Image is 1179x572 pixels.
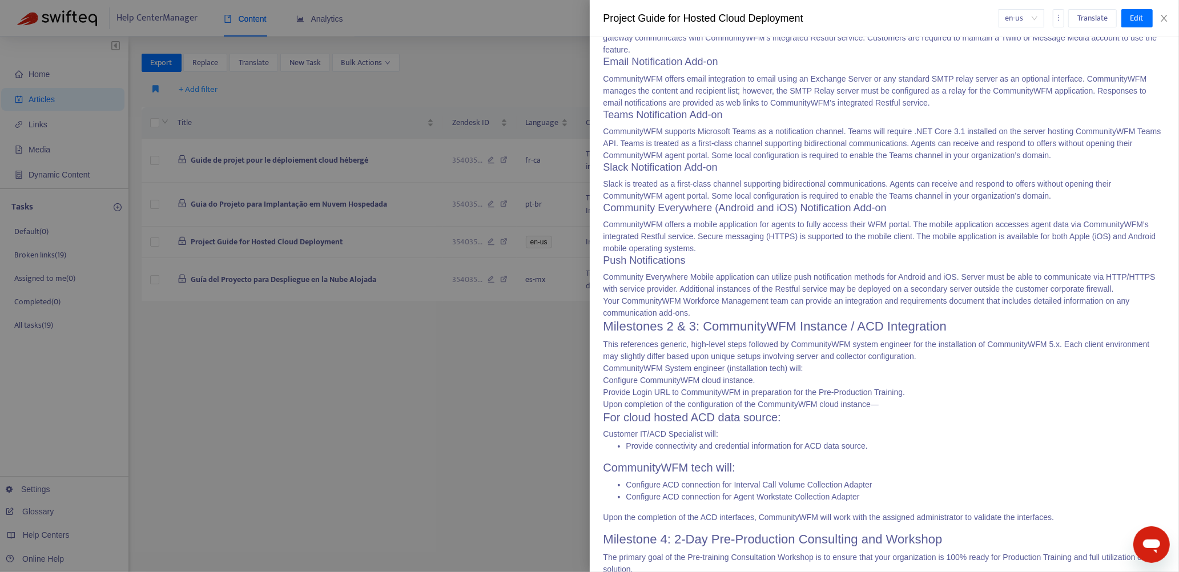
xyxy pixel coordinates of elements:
p: Upon the completion of the ACD interfaces, CommunityWFM will work with the assigned administrator... [603,511,1166,523]
span: en-us [1005,10,1037,27]
h2: For cloud hosted ACD data source: [603,410,1166,424]
div: CommunityWFM supports Microsoft Teams as a notification channel. Teams will require .NET Core 3.1... [603,126,1166,162]
h3: Email Notification Add-on [603,56,1166,69]
div: CommunityWFM offers tightly integrated two-way mobile messaging as a feature for agent interactio... [603,20,1166,56]
h3: Teams Notification Add-on [603,109,1166,122]
li: Provide connectivity and credential information for ACD data source. [626,440,1166,452]
h3: Slack Notification Add-on [603,162,1166,174]
iframe: Button to launch messaging window [1133,526,1170,563]
button: more [1053,9,1064,27]
button: Edit [1121,9,1153,27]
div: CommunityWFM System engineer (installation tech) will: [603,362,1166,374]
div: Upon completion of the configuration of the CommunityWFM cloud instance— [603,398,1166,410]
button: Translate [1068,9,1117,27]
li: Configure ACD connection for Interval Call Volume Collection Adapter [626,479,1166,491]
h1: Milestones 2 & 3: CommunityWFM Instance / ACD Integration [603,319,1166,334]
li: Configure ACD connection for Agent Workstate Collection Adapter [626,491,1166,503]
button: Close [1156,13,1172,24]
h3: Community Everywhere (Android and iOS) Notification Add-on [603,202,1166,215]
h3: Push Notifications [603,255,1166,267]
h1: Milestone 4: 2-Day Pre-Production Consulting and Workshop [603,532,1166,547]
div: CommunityWFM offers email integration to email using an Exchange Server or any standard SMTP rela... [603,73,1166,109]
div: This references generic, high-level steps followed by CommunityWFM system engineer for the instal... [603,339,1166,362]
div: Customer IT/ACD Specialist will: [603,428,1166,440]
span: Edit [1130,12,1144,25]
span: close [1160,14,1169,23]
span: more [1055,14,1063,22]
div: Provide Login URL to CommunityWFM in preparation for the Pre-Production Training. [603,386,1166,398]
div: Slack is treated as a first-class channel supporting bidirectional communications. Agents can rec... [603,178,1166,202]
div: Project Guide for Hosted Cloud Deployment [603,11,999,26]
div: Configure CommunityWFM cloud instance. [603,374,1166,386]
span: Translate [1077,12,1108,25]
div: Community Everywhere Mobile application can utilize push notification methods for Android and iOS... [603,271,1166,319]
div: CommunityWFM offers a mobile application for agents to fully access their WFM portal. The mobile ... [603,219,1166,255]
h2: CommunityWFM tech will: [603,461,1166,474]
